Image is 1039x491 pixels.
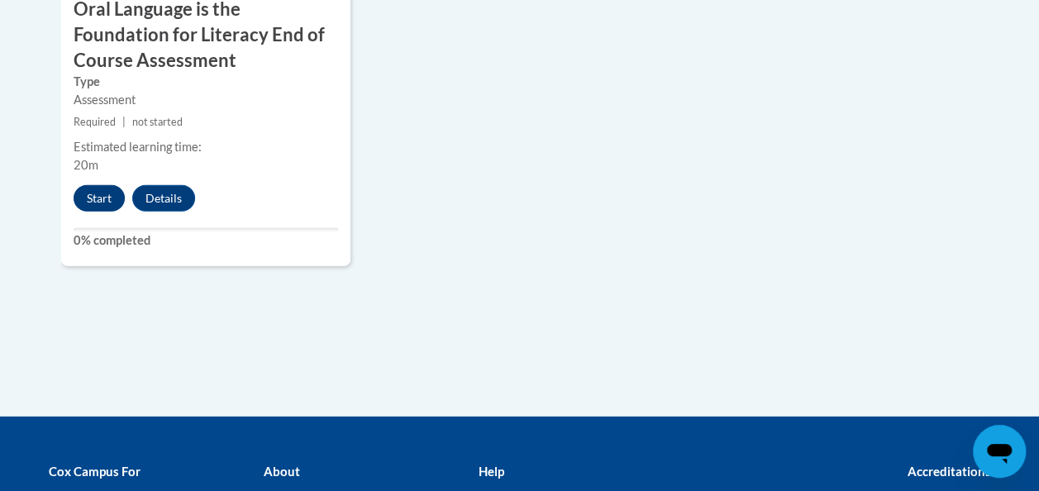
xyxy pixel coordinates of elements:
[74,185,125,212] button: Start
[122,116,126,128] span: |
[263,464,299,479] b: About
[478,464,503,479] b: Help
[973,425,1026,478] iframe: Button to launch messaging window
[74,91,338,109] div: Assessment
[49,464,141,479] b: Cox Campus For
[908,464,991,479] b: Accreditations
[74,116,116,128] span: Required
[74,231,338,250] label: 0% completed
[132,185,195,212] button: Details
[132,116,183,128] span: not started
[74,138,338,156] div: Estimated learning time:
[74,73,338,91] label: Type
[74,158,98,172] span: 20m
